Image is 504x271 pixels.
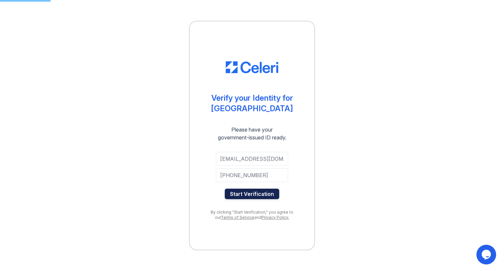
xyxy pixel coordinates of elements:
[476,245,497,264] iframe: chat widget
[203,210,301,220] div: By clicking "Start Verification," you agree to our and
[221,215,254,220] a: Terms of Service
[206,126,298,141] div: Please have your government-issued ID ready.
[211,93,293,114] div: Verify your Identity for [GEOGRAPHIC_DATA]
[216,152,288,166] input: Email
[226,61,278,73] img: CE_Logo_Blue-a8612792a0a2168367f1c8372b55b34899dd931a85d93a1a3d3e32e68fde9ad4.png
[262,215,289,220] a: Privacy Policy.
[225,189,279,199] button: Start Verification
[216,168,288,182] input: Phone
